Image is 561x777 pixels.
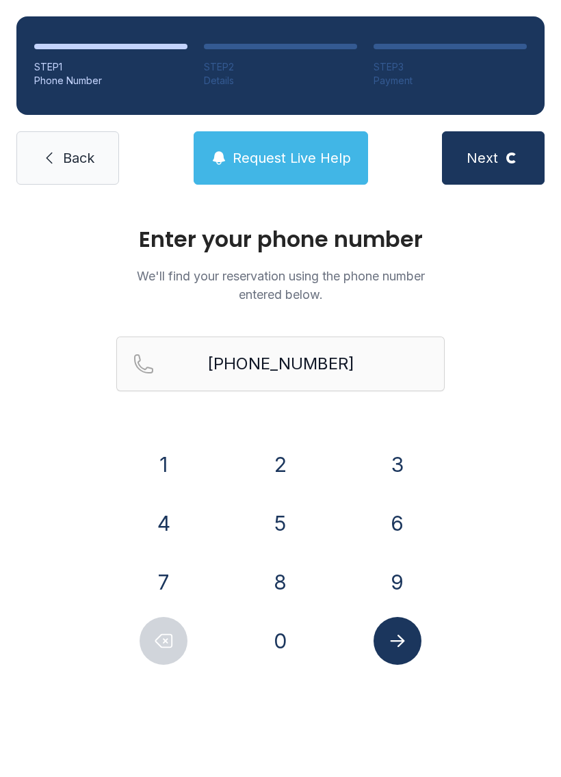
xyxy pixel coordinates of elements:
[374,558,421,606] button: 9
[63,148,94,168] span: Back
[116,337,445,391] input: Reservation phone number
[140,617,187,665] button: Delete number
[374,74,527,88] div: Payment
[204,74,357,88] div: Details
[374,60,527,74] div: STEP 3
[374,440,421,488] button: 3
[374,617,421,665] button: Submit lookup form
[257,558,304,606] button: 8
[257,499,304,547] button: 5
[204,60,357,74] div: STEP 2
[140,440,187,488] button: 1
[140,499,187,547] button: 4
[257,440,304,488] button: 2
[257,617,304,665] button: 0
[233,148,351,168] span: Request Live Help
[467,148,498,168] span: Next
[116,228,445,250] h1: Enter your phone number
[34,60,187,74] div: STEP 1
[34,74,187,88] div: Phone Number
[374,499,421,547] button: 6
[116,267,445,304] p: We'll find your reservation using the phone number entered below.
[140,558,187,606] button: 7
